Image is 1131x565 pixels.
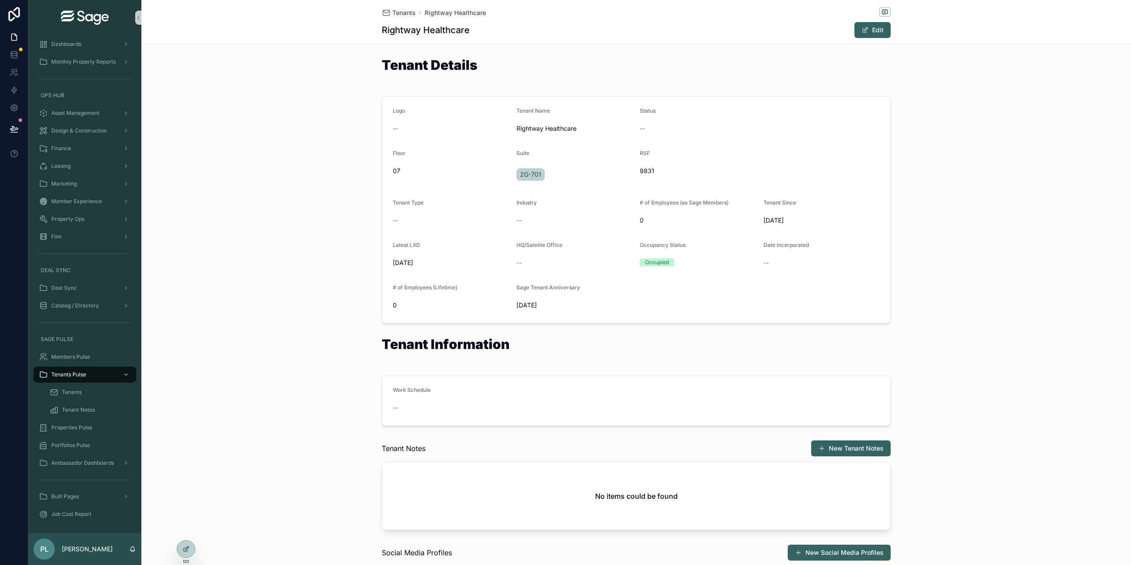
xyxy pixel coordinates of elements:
a: Deal Sync [34,280,136,296]
h1: Tenant Information [382,337,509,351]
a: Tenant Notes [44,402,136,418]
span: 0 [393,301,509,310]
span: Portfolios Pulse [51,442,90,449]
span: Properties Pulse [51,424,92,431]
span: Monthly Property Reports [51,58,116,65]
span: -- [393,403,398,412]
a: Catalog / Directory [34,298,136,314]
span: Job Cost Report [51,511,91,518]
h1: Tenant Details [382,58,478,72]
span: 9831 [640,167,797,175]
p: [PERSON_NAME] [62,545,113,554]
span: Tenant Notes [382,443,425,454]
a: Finance [34,140,136,156]
span: [DATE] [393,258,509,267]
span: 2G-701 [520,170,541,179]
a: Tenants [382,8,416,17]
a: Film [34,229,136,245]
a: Property Ops [34,211,136,227]
span: Members Pulse [51,353,90,360]
a: Monthly Property Reports [34,54,136,70]
a: Design & Construction [34,123,136,139]
span: Marketing [51,180,77,187]
a: Built Pages [34,489,136,504]
span: Member Experience [51,198,102,205]
img: App logo [61,11,109,25]
span: Status [640,107,656,114]
span: Built Pages [51,493,79,500]
a: Marketing [34,176,136,192]
span: Occupancy Status [640,242,686,248]
span: Design & Construction [51,127,107,134]
a: SAGE PULSE [34,331,136,347]
span: Sage Tenant Anniversary [516,284,580,291]
span: Rightway Healthcare [516,124,633,133]
button: New Tenant Notes [811,440,891,456]
div: Occupied [645,258,669,266]
span: Tenants Pulse [51,371,86,378]
span: Suite [516,150,529,156]
span: Tenant Notes [62,406,95,413]
a: Properties Pulse [34,420,136,436]
span: Catalog / Directory [51,302,99,309]
a: Asset Management [34,105,136,121]
span: Social Media Profiles [382,547,452,558]
a: OPS HUB [34,87,136,103]
span: SAGE PULSE [41,336,73,343]
span: # of Employees (as Sage Members) [640,199,729,206]
span: Logo [393,107,405,114]
span: HQ/Satelite Office [516,242,562,248]
span: Tenant Name [516,107,550,114]
span: Leasing [51,163,71,170]
a: Rightway Healthcare [425,8,486,17]
a: DEAL SYNC [34,262,136,278]
span: Dashboards [51,41,81,48]
h2: No items could be found [595,491,678,501]
span: Property Ops [51,216,84,223]
span: Tenant Since [763,199,796,206]
span: Latest LXD [393,242,420,248]
a: Tenants [44,384,136,400]
span: Floor [393,150,406,156]
span: Industry [516,199,537,206]
a: Dashboards [34,36,136,52]
span: Finance [51,145,71,152]
button: New Social Media Profiles [788,545,891,561]
span: -- [640,124,645,133]
span: Film [51,233,62,240]
a: Portfolios Pulse [34,437,136,453]
a: Ambassador Dashboards [34,455,136,471]
a: Member Experience [34,193,136,209]
span: Work Schedule [393,387,431,393]
span: Deal Sync [51,284,77,292]
a: Members Pulse [34,349,136,365]
span: -- [393,216,398,225]
span: [DATE] [763,216,880,225]
span: Tenants [62,389,82,396]
span: -- [516,216,522,225]
span: Asset Management [51,110,99,117]
h1: Rightway Healthcare [382,24,470,36]
a: Tenants Pulse [34,367,136,383]
span: PL [40,544,49,554]
span: -- [393,124,398,133]
span: 0 [640,216,756,225]
span: Ambassador Dashboards [51,459,114,466]
span: Tenant Type [393,199,424,206]
a: Leasing [34,158,136,174]
span: OPS HUB [41,92,65,99]
span: Tenants [392,8,416,17]
span: DEAL SYNC [41,267,71,274]
span: Date Incorporated [763,242,809,248]
span: 07 [393,167,509,175]
div: scrollable content [28,35,141,533]
span: [DATE] [516,301,633,310]
a: Job Cost Report [34,506,136,522]
a: 2G-701 [516,168,545,181]
span: -- [763,258,769,267]
span: -- [516,258,522,267]
span: RSF [640,150,650,156]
